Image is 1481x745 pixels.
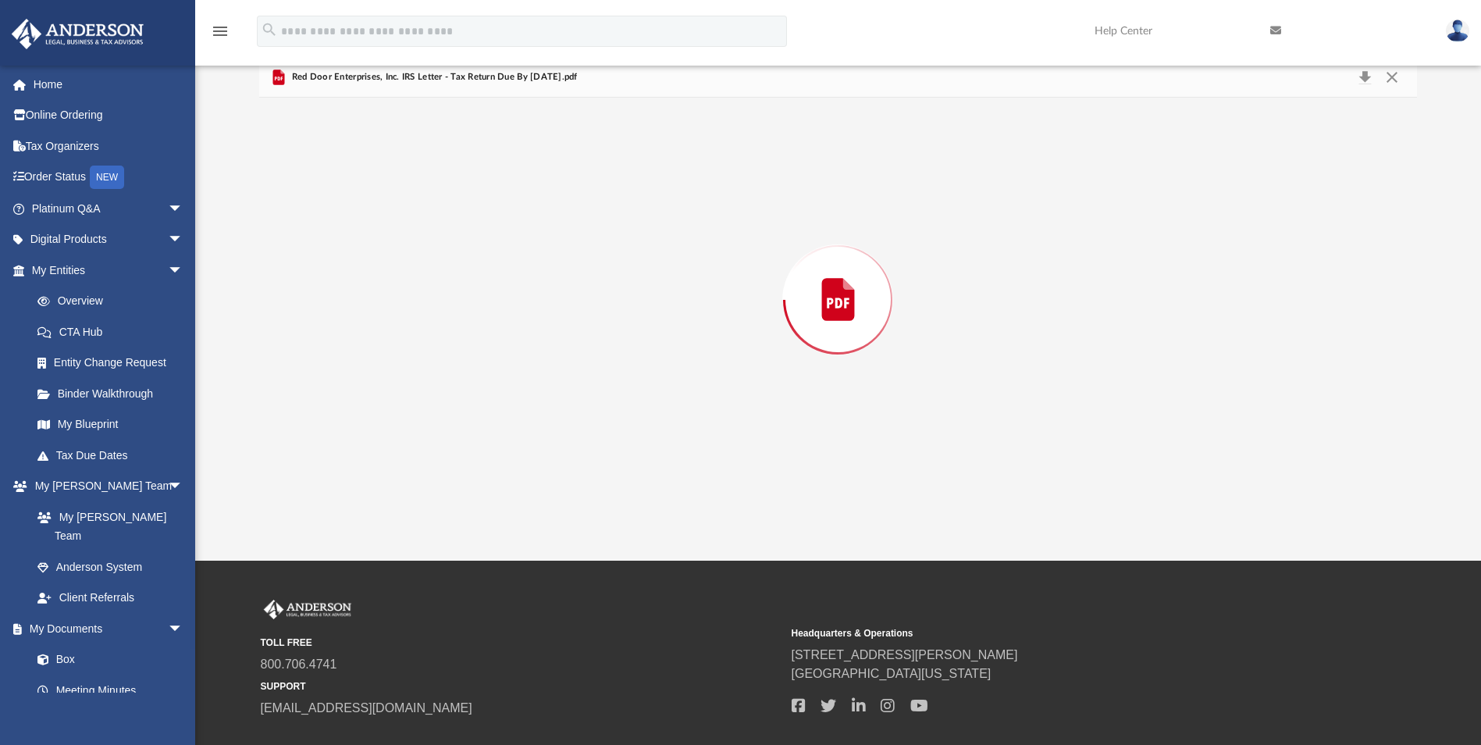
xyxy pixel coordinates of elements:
a: Tax Organizers [11,130,207,162]
a: Box [22,644,191,675]
a: Client Referrals [22,583,199,614]
button: Close [1378,66,1406,88]
a: 800.706.4741 [261,658,337,671]
a: My Blueprint [22,409,199,440]
span: arrow_drop_down [168,613,199,645]
a: Entity Change Request [22,348,207,379]
span: arrow_drop_down [168,255,199,287]
a: My [PERSON_NAME] Teamarrow_drop_down [11,471,199,502]
small: Headquarters & Operations [792,626,1312,640]
a: Online Ordering [11,100,207,131]
a: Platinum Q&Aarrow_drop_down [11,193,207,224]
a: My [PERSON_NAME] Team [22,501,191,551]
img: Anderson Advisors Platinum Portal [261,600,354,620]
a: Tax Due Dates [22,440,207,471]
a: My Entitiesarrow_drop_down [11,255,207,286]
a: Meeting Minutes [22,675,199,706]
a: Anderson System [22,551,199,583]
a: My Documentsarrow_drop_down [11,613,199,644]
a: CTA Hub [22,316,207,348]
div: Preview [259,57,1416,501]
span: arrow_drop_down [168,471,199,503]
small: TOLL FREE [261,636,781,650]
i: menu [211,22,230,41]
a: [GEOGRAPHIC_DATA][US_STATE] [792,667,991,680]
i: search [261,21,278,38]
button: Download [1351,66,1379,88]
a: Digital Productsarrow_drop_down [11,224,207,255]
a: [EMAIL_ADDRESS][DOMAIN_NAME] [261,701,472,715]
img: User Pic [1446,20,1469,42]
a: Overview [22,286,207,317]
a: menu [211,30,230,41]
a: [STREET_ADDRESS][PERSON_NAME] [792,648,1018,661]
div: NEW [90,166,124,189]
span: Red Door Enterprises, Inc. IRS Letter - Tax Return Due By [DATE].pdf [288,70,577,84]
img: Anderson Advisors Platinum Portal [7,19,148,49]
span: arrow_drop_down [168,193,199,225]
a: Binder Walkthrough [22,378,207,409]
a: Home [11,69,207,100]
a: Order StatusNEW [11,162,207,194]
span: arrow_drop_down [168,224,199,256]
small: SUPPORT [261,679,781,693]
